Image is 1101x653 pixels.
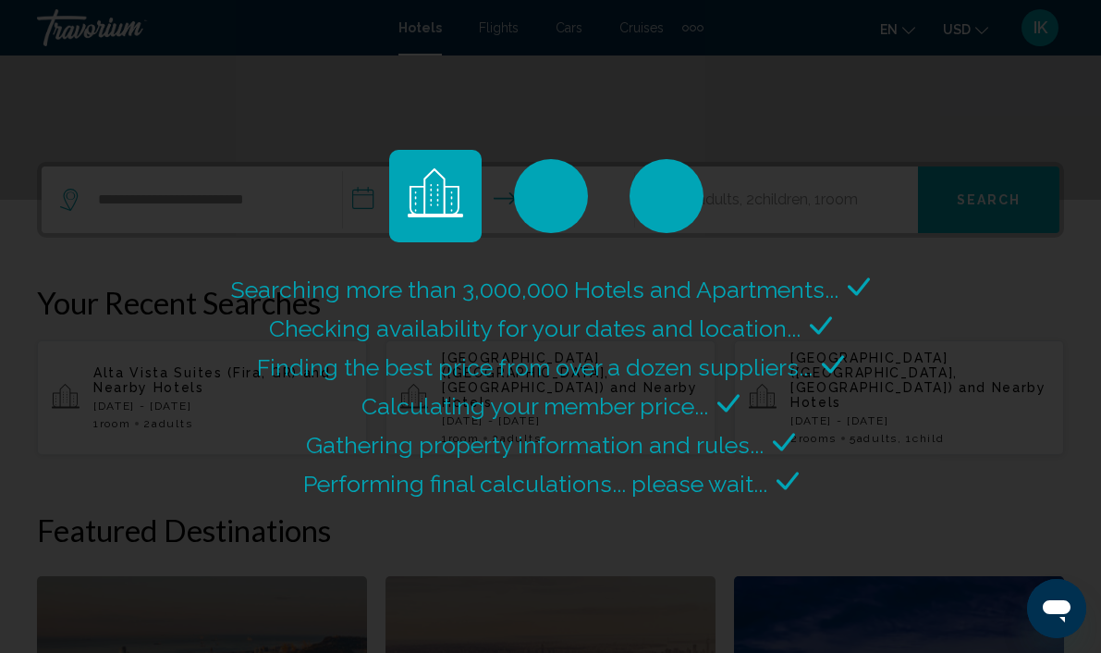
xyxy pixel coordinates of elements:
[269,314,801,342] span: Checking availability for your dates and location...
[231,276,838,303] span: Searching more than 3,000,000 Hotels and Apartments...
[306,431,764,459] span: Gathering property information and rules...
[303,470,767,498] span: Performing final calculations... please wait...
[257,353,813,381] span: Finding the best price from over a dozen suppliers...
[1027,579,1086,638] iframe: Button to launch messaging window
[361,392,708,420] span: Calculating your member price...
